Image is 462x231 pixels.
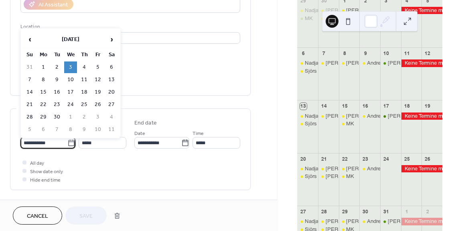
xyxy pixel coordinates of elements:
div: MK [346,120,354,127]
div: Florian [339,59,360,67]
div: Sjörs [297,67,318,75]
div: 1 [403,209,410,215]
div: 11 [403,50,410,57]
th: We [64,49,77,61]
div: 24 [383,155,389,162]
span: › [105,31,118,47]
th: Th [78,49,91,61]
div: Nadja [305,59,318,67]
div: Keine Termine möglich [401,112,442,120]
div: Keine Termine möglich [401,165,442,172]
td: 22 [37,99,50,110]
div: Sjörs [297,173,318,180]
div: 19 [424,103,431,110]
div: Florian [339,112,360,120]
th: Sa [105,49,118,61]
div: 6 [300,50,307,57]
div: MK [339,173,360,180]
div: 20 [300,155,307,162]
td: 7 [23,74,36,86]
div: Andre&Katja [359,218,380,225]
div: [PERSON_NAME] [346,218,391,225]
div: Andre&Katja [367,59,396,67]
div: [PERSON_NAME] [346,7,391,14]
div: Michael [318,7,339,14]
td: 23 [51,99,63,110]
td: 29 [37,111,50,123]
div: MK [305,15,313,22]
td: 13 [105,74,118,86]
td: 9 [51,74,63,86]
td: 5 [23,124,36,135]
div: Michael [318,112,339,120]
td: 18 [78,86,91,98]
td: 11 [105,124,118,135]
div: Nadja [305,165,318,172]
div: Sjörs [318,15,339,22]
td: 7 [51,124,63,135]
div: Nadja [305,7,318,14]
div: Michael [318,218,339,225]
td: 16 [51,86,63,98]
div: End date [134,119,157,127]
div: 25 [403,155,410,162]
div: Sebastian [380,59,401,67]
th: Mo [37,49,50,61]
div: Sjörs [305,120,317,127]
div: 22 [341,155,348,162]
div: Elke [318,173,339,180]
th: Tu [51,49,63,61]
div: Andre&Katja [359,59,380,67]
div: Nadja [297,112,318,120]
div: Sebastian [380,218,401,225]
div: Andre&Katja [367,112,396,120]
div: MK [346,173,354,180]
div: Keine Termine möglich [401,59,442,67]
div: [PERSON_NAME] [346,165,391,172]
td: 19 [91,86,104,98]
div: Florian [339,7,360,14]
div: Keine Termine möglich [401,218,442,225]
td: 11 [78,74,91,86]
span: Show date only [30,168,63,176]
button: Cancel [13,206,62,225]
div: MK [339,120,360,127]
td: 3 [64,61,77,73]
td: 10 [91,124,104,135]
div: Andre&Katja [359,165,380,172]
div: Location [20,22,239,31]
th: [DATE] [37,31,104,48]
div: Nadja [305,218,318,225]
td: 1 [64,111,77,123]
div: Bertram? [380,112,401,120]
div: 27 [300,209,307,215]
td: 8 [64,124,77,135]
td: 2 [51,61,63,73]
td: 8 [37,74,50,86]
div: [PERSON_NAME] [326,173,370,180]
td: 12 [91,74,104,86]
td: 30 [51,111,63,123]
div: [PERSON_NAME] [346,59,391,67]
th: Su [23,49,36,61]
div: 12 [424,50,431,57]
td: 6 [37,124,50,135]
div: 23 [362,155,369,162]
div: 10 [383,50,389,57]
div: [PERSON_NAME] [326,59,370,67]
td: 3 [91,111,104,123]
div: 8 [341,50,348,57]
div: [PERSON_NAME]? [388,112,435,120]
td: 4 [78,61,91,73]
td: 27 [105,99,118,110]
div: 2 [424,209,431,215]
div: 28 [320,209,327,215]
div: Florian [339,218,360,225]
div: [PERSON_NAME] [326,7,370,14]
span: Date [134,129,145,138]
td: 15 [37,86,50,98]
td: 14 [23,86,36,98]
div: Nadja [297,165,318,172]
div: Sjörs [297,120,318,127]
td: 17 [64,86,77,98]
